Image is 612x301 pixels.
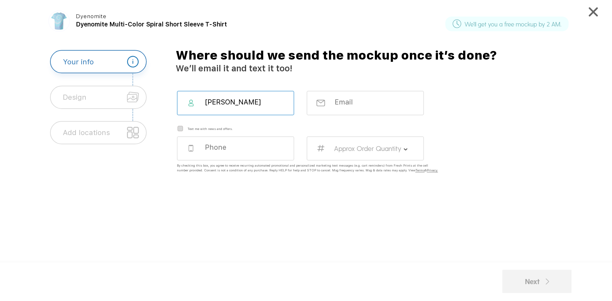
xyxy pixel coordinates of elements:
input: Email [334,98,407,106]
img: 32f0e04d-d847-4800-9ec7-6760b8b76a88 [49,11,69,31]
span: Privacy. [427,168,438,172]
label: Where should we send the mockup once it’s done? [176,50,497,61]
label: We'll get you a free mockup by 2 AM. [464,20,561,26]
div: Next [525,276,549,287]
input: Full Name [204,98,277,106]
div: Dyenomite [76,13,149,20]
label: Text me with news and offers. [187,125,233,131]
img: your_number.svg [317,145,325,152]
label: Approx Order Quantity [334,144,401,153]
img: back.svg [546,278,549,284]
img: your_dropdown.svg [404,148,408,151]
img: your_phone.svg [187,145,195,152]
input: Phone [204,143,277,152]
img: cancel.svg [589,7,598,17]
img: location_unselected.svg [127,126,139,139]
div: Design [63,86,86,108]
div: Your info [63,51,94,73]
span: Terms [415,168,425,172]
label: We’ll email it and text it too! [176,63,292,74]
span: Dyenomite Multi-Color Spiral Short Sleeve T-Shirt [76,21,227,28]
img: your_name.svg [187,100,195,106]
img: clock_circular_outline.svg [453,19,461,28]
div: Add locations [63,122,110,144]
img: information_selected.svg [127,56,139,68]
img: your_email.svg [317,100,325,106]
img: design_unselected.svg [127,91,139,103]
